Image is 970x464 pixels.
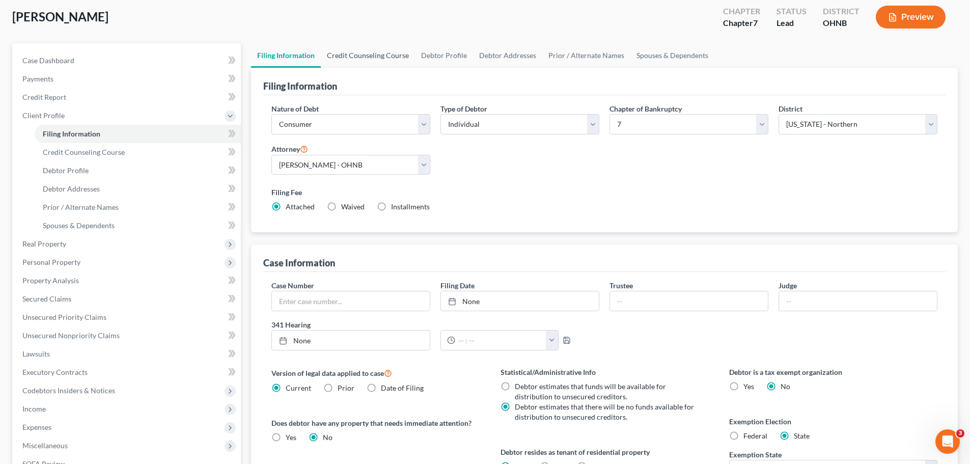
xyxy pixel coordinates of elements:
[935,429,960,454] iframe: Intercom live chat
[35,198,241,216] a: Prior / Alternate Names
[271,103,319,114] label: Nature of Debt
[43,221,115,230] span: Spouses & Dependents
[415,43,473,68] a: Debtor Profile
[729,416,937,427] label: Exemption Election
[35,143,241,161] a: Credit Counseling Course
[271,143,308,155] label: Attorney
[794,431,810,440] span: State
[609,280,633,291] label: Trustee
[272,291,430,311] input: Enter case number...
[391,202,430,211] span: Installments
[22,313,106,321] span: Unsecured Priority Claims
[271,367,480,379] label: Version of legal data applied to case
[341,202,365,211] span: Waived
[440,103,487,114] label: Type of Debtor
[14,326,241,345] a: Unsecured Nonpriority Claims
[14,363,241,381] a: Executory Contracts
[14,271,241,290] a: Property Analysis
[501,447,709,457] label: Debtor resides as tenant of residential property
[35,161,241,180] a: Debtor Profile
[473,43,542,68] a: Debtor Addresses
[22,74,53,83] span: Payments
[14,88,241,106] a: Credit Report
[22,441,68,450] span: Miscellaneous
[440,280,475,291] label: Filing Date
[271,187,937,198] label: Filing Fee
[14,51,241,70] a: Case Dashboard
[323,433,332,442] span: No
[610,291,768,311] input: --
[22,368,88,376] span: Executory Contracts
[14,345,241,363] a: Lawsuits
[263,80,337,92] div: Filing Information
[35,216,241,235] a: Spouses & Dependents
[723,6,760,17] div: Chapter
[338,384,354,392] span: Prior
[729,449,782,460] label: Exemption State
[781,382,790,391] span: No
[22,93,66,101] span: Credit Report
[22,276,79,285] span: Property Analysis
[723,17,760,29] div: Chapter
[43,148,125,156] span: Credit Counseling Course
[876,6,946,29] button: Preview
[286,202,315,211] span: Attached
[12,9,108,24] span: [PERSON_NAME]
[272,331,430,350] a: None
[22,349,50,358] span: Lawsuits
[22,423,51,431] span: Expenses
[286,433,296,442] span: Yes
[779,291,937,311] input: --
[455,331,546,350] input: -- : --
[609,103,682,114] label: Chapter of Bankruptcy
[501,367,709,377] label: Statistical/Administrative Info
[266,319,604,330] label: 341 Hearing
[777,6,807,17] div: Status
[823,6,860,17] div: District
[753,18,758,28] span: 7
[271,418,480,428] label: Does debtor have any property that needs immediate attention?
[729,367,937,377] label: Debtor is a tax exempt organization
[441,291,599,311] a: None
[271,280,314,291] label: Case Number
[779,280,797,291] label: Judge
[22,294,71,303] span: Secured Claims
[22,56,74,65] span: Case Dashboard
[251,43,321,68] a: Filing Information
[22,404,46,413] span: Income
[381,384,424,392] span: Date of Filing
[743,382,754,391] span: Yes
[515,402,694,421] span: Debtor estimates that there will be no funds available for distribution to unsecured creditors.
[956,429,964,438] span: 3
[286,384,311,392] span: Current
[14,308,241,326] a: Unsecured Priority Claims
[14,70,241,88] a: Payments
[35,180,241,198] a: Debtor Addresses
[515,382,666,401] span: Debtor estimates that funds will be available for distribution to unsecured creditors.
[43,203,119,211] span: Prior / Alternate Names
[22,386,115,395] span: Codebtors Insiders & Notices
[630,43,714,68] a: Spouses & Dependents
[22,331,120,340] span: Unsecured Nonpriority Claims
[22,111,65,120] span: Client Profile
[743,431,767,440] span: Federal
[779,103,802,114] label: District
[35,125,241,143] a: Filing Information
[14,290,241,308] a: Secured Claims
[43,129,100,138] span: Filing Information
[22,239,66,248] span: Real Property
[263,257,335,269] div: Case Information
[43,166,89,175] span: Debtor Profile
[43,184,100,193] span: Debtor Addresses
[777,17,807,29] div: Lead
[823,17,860,29] div: OHNB
[22,258,80,266] span: Personal Property
[321,43,415,68] a: Credit Counseling Course
[542,43,630,68] a: Prior / Alternate Names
